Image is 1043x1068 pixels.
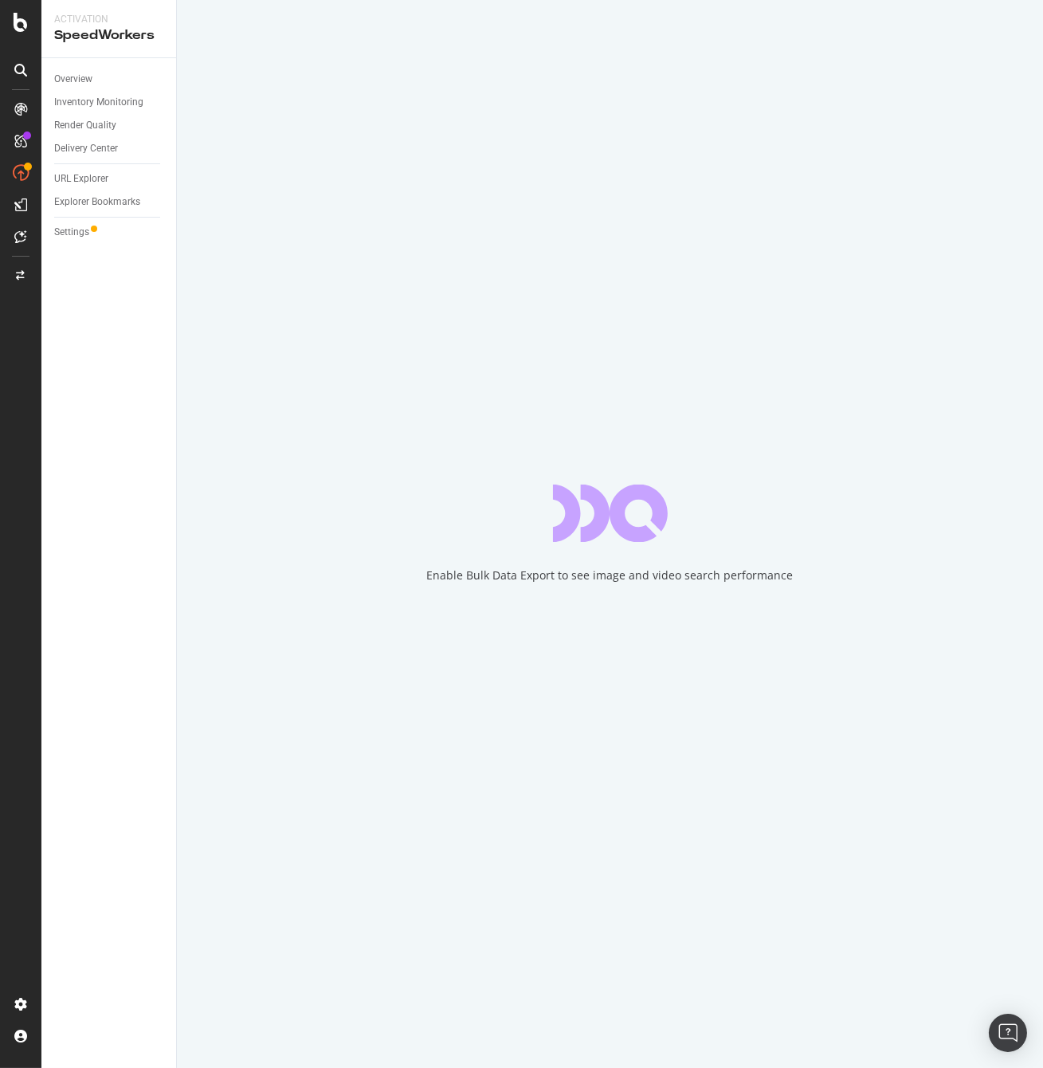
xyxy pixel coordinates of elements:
[54,13,163,26] div: Activation
[54,194,140,210] div: Explorer Bookmarks
[54,171,108,187] div: URL Explorer
[54,224,165,241] a: Settings
[54,71,165,88] a: Overview
[54,194,165,210] a: Explorer Bookmarks
[54,117,165,134] a: Render Quality
[54,94,165,111] a: Inventory Monitoring
[54,140,118,157] div: Delivery Center
[553,485,668,542] div: animation
[427,567,794,583] div: Enable Bulk Data Export to see image and video search performance
[54,140,165,157] a: Delivery Center
[54,26,163,45] div: SpeedWorkers
[54,224,89,241] div: Settings
[989,1014,1027,1052] div: Open Intercom Messenger
[54,71,92,88] div: Overview
[54,117,116,134] div: Render Quality
[54,94,143,111] div: Inventory Monitoring
[54,171,165,187] a: URL Explorer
